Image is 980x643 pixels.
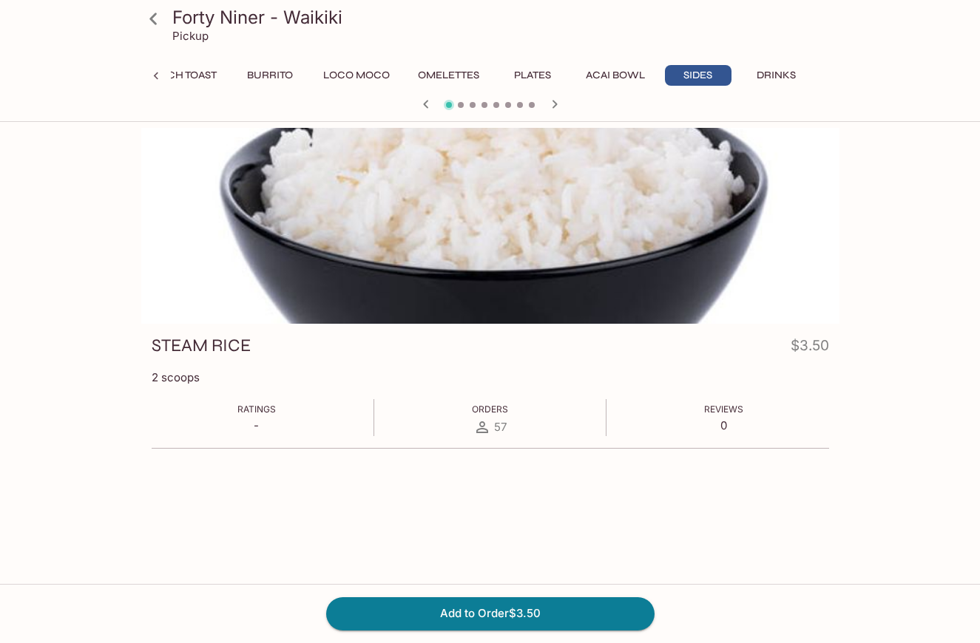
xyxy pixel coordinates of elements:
div: STEAM RICE [141,128,839,324]
h3: Forty Niner - Waikiki [172,6,834,29]
button: Omelettes [410,65,487,86]
button: Burrito [237,65,303,86]
h3: STEAM RICE [152,334,251,357]
p: 2 scoops [152,370,829,384]
span: 57 [494,420,507,434]
button: Acai Bowl [578,65,653,86]
button: Add to Order$3.50 [326,597,655,630]
button: French Toast [130,65,225,86]
button: Loco Moco [315,65,398,86]
span: Reviews [704,404,743,415]
span: Orders [472,404,508,415]
button: Drinks [743,65,810,86]
span: Ratings [237,404,276,415]
button: Sides [665,65,731,86]
p: 0 [704,418,743,432]
p: - [237,418,276,432]
h4: $3.50 [791,334,829,363]
button: Plates [499,65,566,86]
p: Pickup [172,29,209,43]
